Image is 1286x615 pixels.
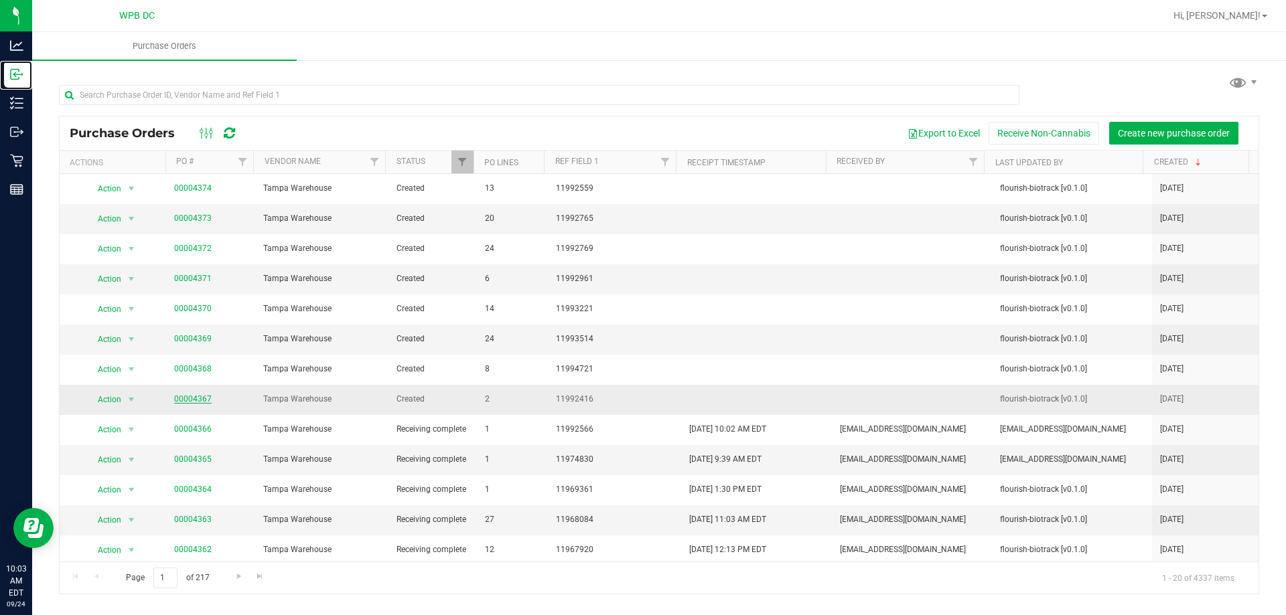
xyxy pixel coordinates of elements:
span: flourish-biotrack [v0.1.0] [1000,182,1144,195]
span: Action [86,511,123,529]
span: flourish-biotrack [v0.1.0] [1000,483,1144,496]
span: 11993221 [556,302,673,315]
span: Tampa Warehouse [263,393,380,406]
span: select [123,390,139,409]
span: Tampa Warehouse [263,543,380,556]
span: 12 [485,543,540,556]
a: Status [397,157,425,166]
span: Tampa Warehouse [263,483,380,496]
span: [DATE] 11:03 AM EDT [689,513,766,526]
span: [DATE] [1160,272,1184,285]
span: [DATE] [1160,333,1184,345]
span: [DATE] 12:13 PM EDT [689,543,766,556]
a: 00004367 [174,394,212,404]
span: Receiving complete [397,513,470,526]
span: [DATE] [1160,182,1184,195]
a: PO # [176,157,194,166]
span: WPB DC [119,10,155,21]
span: Action [86,209,123,228]
span: 11992769 [556,242,673,255]
span: Tampa Warehouse [263,453,380,466]
span: Receiving complete [397,453,470,466]
span: Created [397,182,470,195]
a: Go to the next page [229,567,248,586]
span: [DATE] [1160,363,1184,375]
a: 00004374 [174,183,212,193]
span: Created [397,393,470,406]
a: Purchase Orders [32,32,297,60]
p: 10:03 AM EDT [6,563,26,599]
span: 24 [485,242,540,255]
span: select [123,209,139,228]
span: Tampa Warehouse [263,212,380,225]
button: Create new purchase order [1109,122,1238,145]
a: Vendor Name [265,157,321,166]
span: Page of 217 [115,567,220,588]
a: Go to the last page [251,567,270,586]
span: flourish-biotrack [v0.1.0] [1000,363,1144,375]
span: 11974830 [556,453,673,466]
span: [DATE] [1160,513,1184,526]
a: 00004372 [174,244,212,253]
a: Filter [451,151,474,173]
iframe: Resource center [13,508,54,548]
span: 6 [485,272,540,285]
span: [DATE] 10:02 AM EDT [689,423,766,436]
a: 00004362 [174,545,212,554]
span: 8 [485,363,540,375]
span: Created [397,242,470,255]
span: [EMAIL_ADDRESS][DOMAIN_NAME] [1000,423,1144,436]
span: 13 [485,182,540,195]
span: Receiving complete [397,543,470,556]
input: Search Purchase Order ID, Vendor Name and Ref Field 1 [59,85,1019,105]
span: Tampa Warehouse [263,302,380,315]
span: Receiving complete [397,483,470,496]
span: 24 [485,333,540,345]
inline-svg: Inbound [10,68,23,81]
span: [EMAIL_ADDRESS][DOMAIN_NAME] [840,513,984,526]
span: Tampa Warehouse [263,182,380,195]
span: [EMAIL_ADDRESS][DOMAIN_NAME] [840,543,984,556]
a: 00004371 [174,274,212,283]
a: Filter [363,151,385,173]
span: [EMAIL_ADDRESS][DOMAIN_NAME] [840,483,984,496]
span: [EMAIL_ADDRESS][DOMAIN_NAME] [840,453,984,466]
span: 1 [485,423,540,436]
span: Action [86,270,123,288]
span: select [123,480,139,499]
span: select [123,179,139,198]
span: Tampa Warehouse [263,242,380,255]
span: Action [86,390,123,409]
span: [DATE] 9:39 AM EDT [689,453,762,466]
span: flourish-biotrack [v0.1.0] [1000,242,1144,255]
span: [DATE] [1160,453,1184,466]
span: Tampa Warehouse [263,363,380,375]
span: [EMAIL_ADDRESS][DOMAIN_NAME] [1000,453,1144,466]
inline-svg: Reports [10,183,23,196]
span: flourish-biotrack [v0.1.0] [1000,212,1144,225]
span: select [123,450,139,469]
a: 00004364 [174,485,212,494]
span: 11967920 [556,543,673,556]
span: Action [86,541,123,559]
span: flourish-biotrack [v0.1.0] [1000,272,1144,285]
span: Hi, [PERSON_NAME]! [1173,10,1261,21]
span: Action [86,330,123,349]
span: flourish-biotrack [v0.1.0] [1000,302,1144,315]
span: Tampa Warehouse [263,513,380,526]
span: [DATE] [1160,483,1184,496]
span: Created [397,363,470,375]
span: Created [397,212,470,225]
a: 00004369 [174,334,212,343]
span: Action [86,300,123,319]
span: Create new purchase order [1118,128,1230,139]
span: Action [86,450,123,469]
inline-svg: Inventory [10,96,23,110]
span: select [123,240,139,258]
span: Tampa Warehouse [263,333,380,345]
a: Created [1154,157,1204,167]
span: 11992961 [556,272,673,285]
span: 11992765 [556,212,673,225]
span: 27 [485,513,540,526]
span: [EMAIL_ADDRESS][DOMAIN_NAME] [840,423,984,436]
